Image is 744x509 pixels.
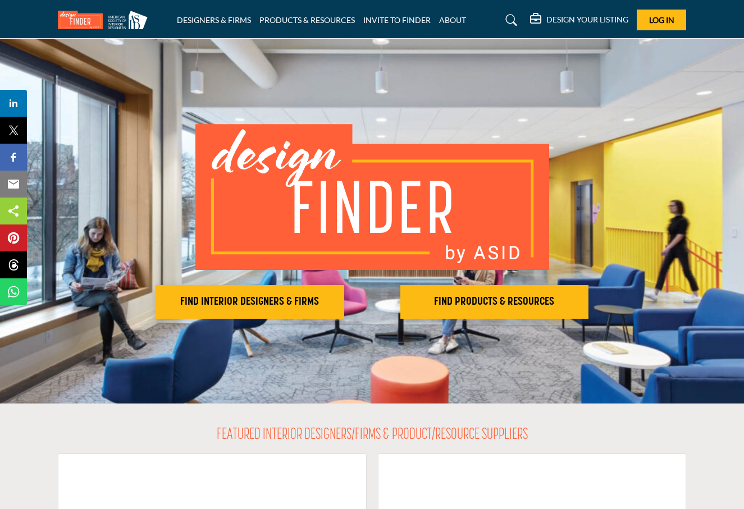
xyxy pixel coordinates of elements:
h2: FIND INTERIOR DESIGNERS & FIRMS [159,295,341,309]
a: PRODUCTS & RESOURCES [259,15,355,25]
a: INVITE TO FINDER [363,15,431,25]
h5: DESIGN YOUR LISTING [546,15,628,25]
h2: FIND PRODUCTS & RESOURCES [404,295,586,309]
img: Site Logo [58,11,153,29]
img: image [195,124,549,270]
div: DESIGN YOUR LISTING [530,13,628,27]
a: Search [495,11,524,29]
span: Log In [649,15,674,25]
button: FIND INTERIOR DESIGNERS & FIRMS [156,285,344,319]
h2: FEATURED INTERIOR DESIGNERS/FIRMS & PRODUCT/RESOURCE SUPPLIERS [217,426,528,445]
a: ABOUT [439,15,466,25]
button: Log In [637,10,686,30]
a: DESIGNERS & FIRMS [177,15,251,25]
button: FIND PRODUCTS & RESOURCES [400,285,589,319]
